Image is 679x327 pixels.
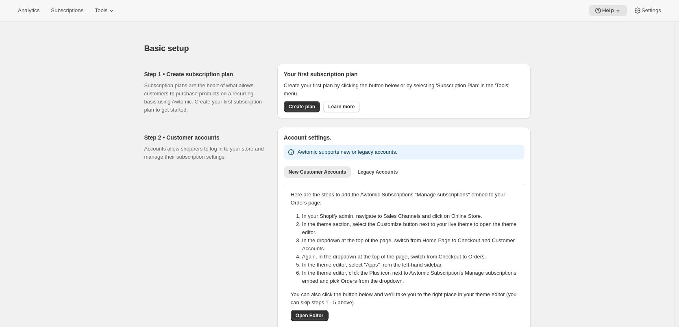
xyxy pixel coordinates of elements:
[284,133,524,142] h2: Account settings.
[46,5,88,16] button: Subscriptions
[291,290,517,307] p: You can also click the button below and we'll take you to the right place in your theme editor (y...
[629,5,666,16] button: Settings
[144,70,264,78] h2: Step 1 • Create subscription plan
[302,253,522,261] li: Again, in the dropdown at the top of the page, switch from Checkout to Orders.
[291,191,517,207] p: Here are the steps to add the Awtomic Subscriptions "Manage subscriptions" embed to your Orders p...
[602,7,614,14] span: Help
[302,261,522,269] li: In the theme editor, select "Apps" from the left-hand sidebar.
[284,82,524,98] p: Create your first plan by clicking the button below or by selecting 'Subscription Plan' in the 'T...
[298,148,397,156] p: Awtomic supports new or legacy accounts.
[284,101,320,112] button: Create plan
[18,7,39,14] span: Analytics
[353,166,403,178] button: Legacy Accounts
[289,169,346,175] span: New Customer Accounts
[284,166,351,178] button: New Customer Accounts
[144,145,264,161] p: Accounts allow shoppers to log in to your store and manage their subscription settings.
[328,103,355,110] span: Learn more
[302,237,522,253] li: In the dropdown at the top of the page, switch from Home Page to Checkout and Customer Accounts.
[302,220,522,237] li: In the theme section, select the Customize button next to your live theme to open the theme editor.
[323,101,359,112] a: Learn more
[144,133,264,142] h2: Step 2 • Customer accounts
[642,7,661,14] span: Settings
[589,5,627,16] button: Help
[289,103,315,110] span: Create plan
[90,5,120,16] button: Tools
[302,269,522,285] li: In the theme editor, click the Plus icon next to Awtomic Subscription's Manage subscriptions embe...
[296,312,324,319] span: Open Editor
[51,7,83,14] span: Subscriptions
[284,70,524,78] h2: Your first subscription plan
[357,169,398,175] span: Legacy Accounts
[144,82,264,114] p: Subscription plans are the heart of what allows customers to purchase products on a recurring bas...
[95,7,107,14] span: Tools
[291,310,329,321] button: Open Editor
[144,44,189,53] span: Basic setup
[302,212,522,220] li: In your Shopify admin, navigate to Sales Channels and click on Online Store.
[13,5,44,16] button: Analytics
